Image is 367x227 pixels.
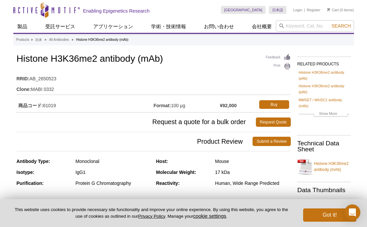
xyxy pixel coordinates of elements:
[327,6,354,14] li: (0 items)
[299,97,349,109] a: MMSET / WHSC1 antibody (mAb)
[76,38,128,41] li: Histone H3K36me2 antibody (mAb)
[193,213,226,219] button: cookie settings
[17,170,35,175] strong: Isotype:
[76,158,151,164] div: Monoclonal
[138,214,165,219] a: Privacy Policy
[297,56,351,68] h2: RELATED PRODUCTS
[154,103,171,109] strong: Format:
[45,38,47,41] li: »
[276,20,354,32] input: Keyword, Cat. No.
[17,86,31,92] strong: Clone:
[41,20,79,33] a: 受託サービス
[248,20,276,33] a: 会社概要
[31,38,33,41] li: »
[299,83,349,95] a: Histone H3K36me2 antibody (pAb)
[299,111,349,118] a: Show More
[17,99,154,111] td: 61019
[83,8,150,14] h2: Enabling Epigenetics Research
[327,8,339,12] a: Cart
[72,38,74,41] li: »
[297,140,351,152] h2: Technical Data Sheet
[266,63,291,70] a: Print
[329,23,353,29] button: Search
[49,37,69,43] a: All Antibodies
[259,100,289,109] a: Buy
[293,8,302,12] a: Login
[147,20,190,33] a: 学術・技術情報
[89,20,137,33] a: アプリケーション
[17,82,291,93] td: MABI 0332
[215,169,290,175] div: 17 kDa
[156,159,168,164] strong: Host:
[76,180,151,186] div: Protein G Chromatography
[35,37,42,43] a: 抗体
[154,99,220,111] td: 100 µg
[156,170,196,175] strong: Molecular Weight:
[344,204,360,220] div: Open Intercom Messenger
[200,20,238,33] a: お問い合わせ
[331,23,351,29] span: Search
[76,169,151,175] div: IgG1
[156,181,180,186] strong: Reactivity:
[256,117,291,127] a: Request Quote
[215,158,290,164] div: Mouse
[221,6,266,14] a: [GEOGRAPHIC_DATA]
[307,8,320,12] a: Register
[304,6,305,14] li: |
[17,137,253,146] span: Product Review
[220,103,237,109] strong: ¥92,000
[215,180,290,186] div: Human, Wide Range Predicted
[266,54,291,61] a: Feedback
[17,72,291,82] td: AB_2650523
[327,8,330,11] img: Your Cart
[297,157,351,177] a: Histone H3K36me2 antibody (mAb)
[11,207,292,219] p: This website uses cookies to provide necessary site functionality and improve your online experie...
[17,181,44,186] strong: Purification:
[18,103,43,109] strong: 商品コード:
[17,76,30,82] strong: RRID:
[269,6,286,14] a: 日本語
[17,54,291,65] h1: Histone H3K36me2 antibody (mAb)
[16,37,29,43] a: Products
[299,69,349,81] a: Histone H3K36me2 antibody (pAb)
[303,208,356,222] button: Got it!
[253,137,290,146] a: Submit a Review
[297,187,351,193] h2: Data Thumbnails
[13,20,31,33] a: 製品
[17,117,256,127] span: Request a quote for a bulk order
[17,159,50,164] strong: Antibody Type:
